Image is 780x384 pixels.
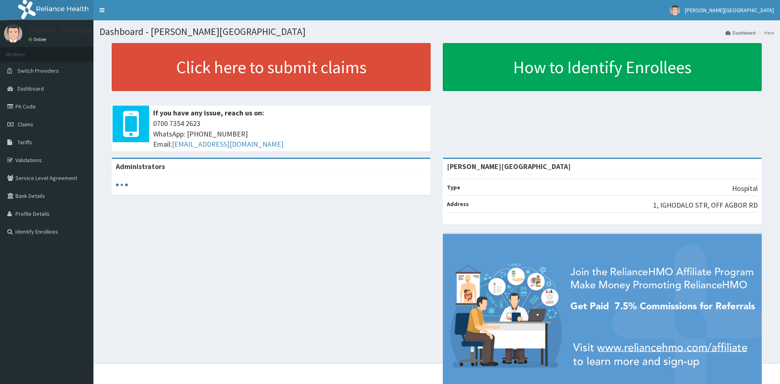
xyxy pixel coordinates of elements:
a: [EMAIL_ADDRESS][DOMAIN_NAME] [172,139,284,149]
svg: audio-loading [116,179,128,191]
b: Address [447,200,469,208]
img: User Image [4,24,22,43]
b: Type [447,184,460,191]
span: 0700 7354 2623 WhatsApp: [PHONE_NUMBER] Email: [153,118,427,150]
p: [PERSON_NAME][GEOGRAPHIC_DATA] [28,26,149,34]
span: Claims [17,121,33,128]
a: Click here to submit claims [112,43,431,91]
span: [PERSON_NAME][GEOGRAPHIC_DATA] [685,7,774,14]
a: Online [28,37,48,42]
img: User Image [670,5,680,15]
h1: Dashboard - [PERSON_NAME][GEOGRAPHIC_DATA] [100,26,774,37]
span: Tariffs [17,139,32,146]
b: If you have any issue, reach us on: [153,108,264,117]
b: Administrators [116,162,165,171]
span: Dashboard [17,85,44,92]
strong: [PERSON_NAME][GEOGRAPHIC_DATA] [447,162,571,171]
a: How to Identify Enrollees [443,43,762,91]
p: 1, IGHODALO STR, OFF AGBOR RD [653,200,758,210]
span: Switch Providers [17,67,59,74]
p: Hospital [732,183,758,194]
li: Here [756,29,774,36]
a: Dashboard [726,29,756,36]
